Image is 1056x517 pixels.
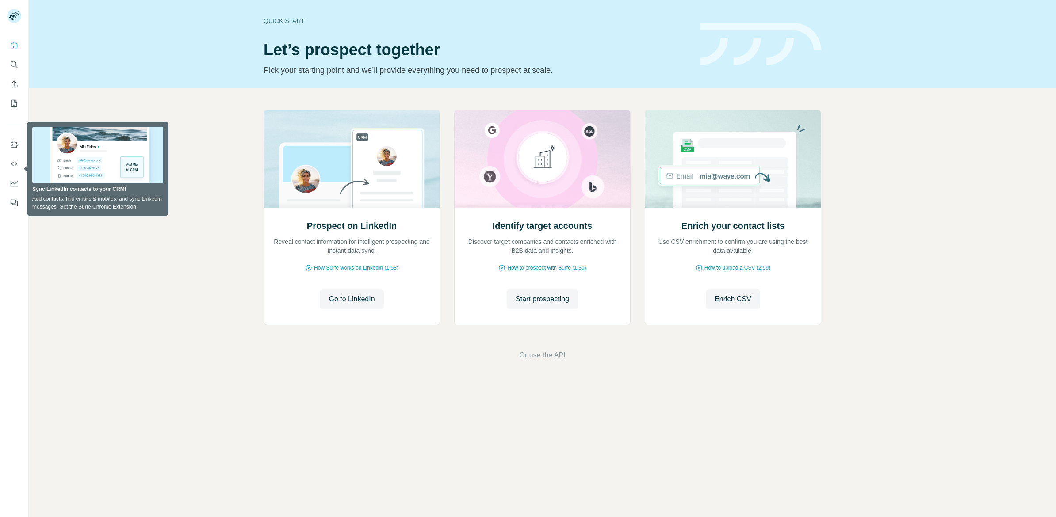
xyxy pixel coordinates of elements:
button: Enrich CSV [7,76,21,92]
span: Start prospecting [516,294,569,304]
div: Quick start [264,16,690,25]
button: Go to LinkedIn [320,289,383,309]
h1: Let’s prospect together [264,41,690,59]
img: Prospect on LinkedIn [264,110,440,208]
p: Use CSV enrichment to confirm you are using the best data available. [654,237,812,255]
button: Or use the API [519,350,565,361]
span: How to prospect with Surfe (1:30) [507,264,586,272]
span: Enrich CSV [715,294,751,304]
h2: Enrich your contact lists [681,220,784,232]
button: Feedback [7,195,21,211]
button: Use Surfe on LinkedIn [7,137,21,152]
span: How to upload a CSV (2:59) [704,264,770,272]
span: Go to LinkedIn [329,294,375,304]
p: Pick your starting point and we’ll provide everything you need to prospect at scale. [264,64,690,76]
button: Enrich CSV [706,289,760,309]
button: Start prospecting [507,289,578,309]
img: Enrich your contact lists [645,110,821,208]
span: How Surfe works on LinkedIn (1:58) [314,264,398,272]
button: Quick start [7,37,21,53]
button: Search [7,57,21,72]
p: Discover target companies and contacts enriched with B2B data and insights. [463,237,621,255]
button: Dashboard [7,175,21,191]
h2: Identify target accounts [493,220,593,232]
p: Reveal contact information for intelligent prospecting and instant data sync. [273,237,431,255]
button: Use Surfe API [7,156,21,172]
img: banner [700,23,821,66]
img: Identify target accounts [454,110,631,208]
button: My lists [7,95,21,111]
h2: Prospect on LinkedIn [307,220,397,232]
